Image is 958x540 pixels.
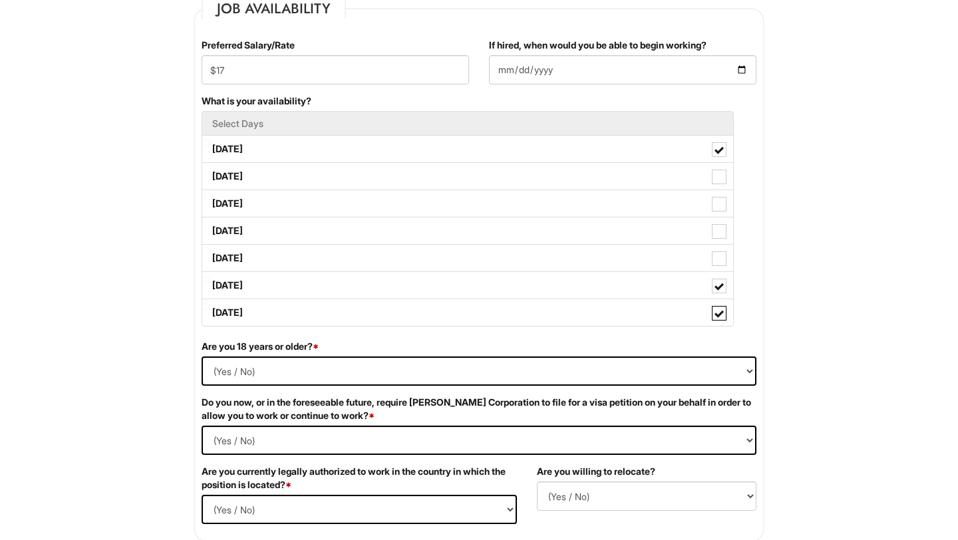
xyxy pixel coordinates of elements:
select: (Yes / No) [537,481,756,511]
label: Are you currently legally authorized to work in the country in which the position is located? [202,465,517,491]
h5: Select Days [212,118,723,128]
label: Do you now, or in the foreseeable future, require [PERSON_NAME] Corporation to file for a visa pe... [202,396,756,422]
label: [DATE] [202,299,733,326]
label: [DATE] [202,217,733,244]
label: What is your availability? [202,94,311,108]
label: Are you 18 years or older? [202,340,319,353]
select: (Yes / No) [202,495,517,524]
label: Are you willing to relocate? [537,465,655,478]
label: [DATE] [202,272,733,299]
label: [DATE] [202,245,733,271]
input: Preferred Salary/Rate [202,55,469,84]
select: (Yes / No) [202,426,756,455]
label: [DATE] [202,136,733,162]
select: (Yes / No) [202,356,756,386]
label: [DATE] [202,190,733,217]
label: [DATE] [202,163,733,190]
label: Preferred Salary/Rate [202,39,295,52]
label: If hired, when would you be able to begin working? [489,39,707,52]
